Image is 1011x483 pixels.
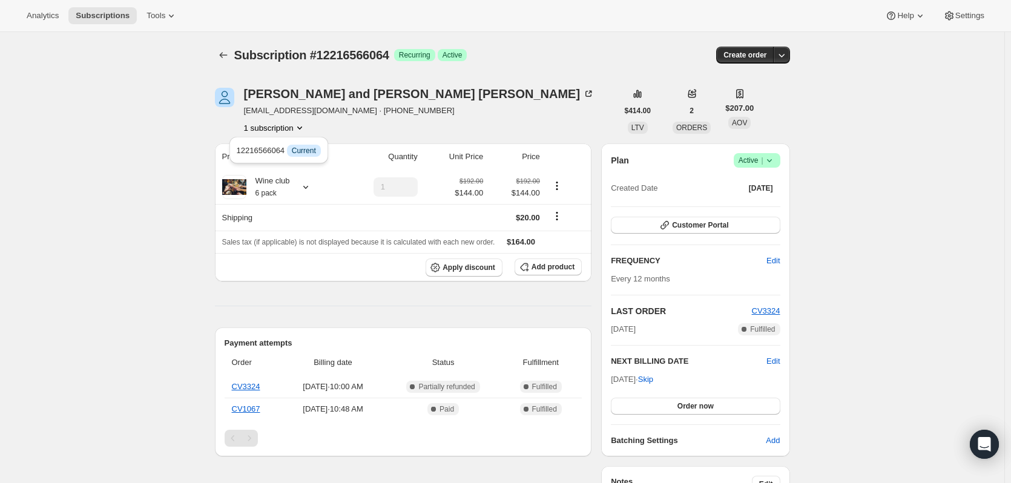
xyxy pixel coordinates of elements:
[234,48,389,62] span: Subscription #12216566064
[532,262,575,272] span: Add product
[682,102,701,119] button: 2
[752,305,780,317] button: CV3324
[507,356,575,369] span: Fulfillment
[725,102,754,114] span: $207.00
[611,355,766,367] h2: NEXT BILLING DATE
[936,7,992,24] button: Settings
[611,435,766,447] h6: Batching Settings
[897,11,914,21] span: Help
[225,337,582,349] h2: Payment attempts
[766,355,780,367] button: Edit
[878,7,933,24] button: Help
[955,11,984,21] span: Settings
[766,435,780,447] span: Add
[76,11,130,21] span: Subscriptions
[19,7,66,24] button: Analytics
[443,263,495,272] span: Apply discount
[672,220,728,230] span: Customer Portal
[440,404,454,414] span: Paid
[638,373,653,386] span: Skip
[611,398,780,415] button: Order now
[611,375,653,384] span: [DATE] ·
[625,106,651,116] span: $414.00
[215,88,234,107] span: Daniel and Natalie Bland
[421,143,487,170] th: Unit Price
[215,47,232,64] button: Subscriptions
[716,47,774,64] button: Create order
[752,306,780,315] a: CV3324
[222,238,495,246] span: Sales tax (if applicable) is not displayed because it is calculated with each new order.
[215,143,340,170] th: Product
[340,143,421,170] th: Quantity
[516,213,540,222] span: $20.00
[611,274,670,283] span: Every 12 months
[443,50,463,60] span: Active
[426,258,502,277] button: Apply discount
[455,187,483,199] span: $144.00
[232,404,260,413] a: CV1067
[611,323,636,335] span: [DATE]
[611,182,657,194] span: Created Date
[244,88,595,100] div: [PERSON_NAME] and [PERSON_NAME] [PERSON_NAME]
[532,404,557,414] span: Fulfilled
[611,255,766,267] h2: FREQUENCY
[233,140,324,160] button: 12216566064 InfoCurrent
[611,154,629,166] h2: Plan
[399,50,430,60] span: Recurring
[68,7,137,24] button: Subscriptions
[676,123,707,132] span: ORDERS
[244,105,595,117] span: [EMAIL_ADDRESS][DOMAIN_NAME] · [PHONE_NUMBER]
[739,154,776,166] span: Active
[516,177,540,185] small: $192.00
[677,401,714,411] span: Order now
[507,237,535,246] span: $164.00
[547,209,567,223] button: Shipping actions
[255,189,277,197] small: 6 pack
[147,11,165,21] span: Tools
[742,180,780,197] button: [DATE]
[970,430,999,459] div: Open Intercom Messenger
[749,183,773,193] span: [DATE]
[225,349,283,376] th: Order
[292,146,316,156] span: Current
[611,305,751,317] h2: LAST ORDER
[27,11,59,21] span: Analytics
[515,258,582,275] button: Add product
[617,102,658,119] button: $414.00
[732,119,747,127] span: AOV
[487,143,544,170] th: Price
[631,370,660,389] button: Skip
[232,382,260,391] a: CV3324
[750,324,775,334] span: Fulfilled
[759,431,787,450] button: Add
[490,187,540,199] span: $144.00
[459,177,483,185] small: $192.00
[723,50,766,60] span: Create order
[225,430,582,447] nav: Pagination
[761,156,763,165] span: |
[237,146,321,155] span: 12216566064
[246,175,290,199] div: Wine club
[286,403,380,415] span: [DATE] · 10:48 AM
[547,179,567,192] button: Product actions
[286,356,380,369] span: Billing date
[387,356,499,369] span: Status
[690,106,694,116] span: 2
[766,255,780,267] span: Edit
[418,382,475,392] span: Partially refunded
[286,381,380,393] span: [DATE] · 10:00 AM
[759,251,787,271] button: Edit
[532,382,557,392] span: Fulfilled
[631,123,644,132] span: LTV
[139,7,185,24] button: Tools
[244,122,306,134] button: Product actions
[611,217,780,234] button: Customer Portal
[215,204,340,231] th: Shipping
